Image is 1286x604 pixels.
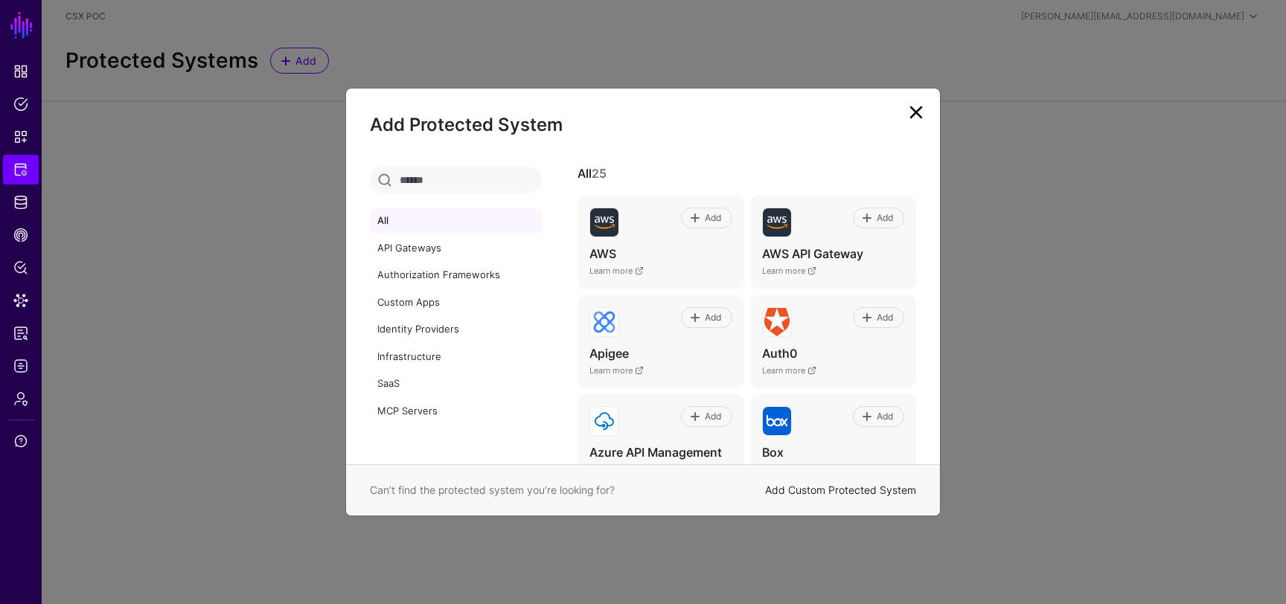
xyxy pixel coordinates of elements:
span: Can’t find the protected system you’re looking for? [370,483,615,496]
h3: All [578,167,916,181]
img: svg+xml;base64,PHN2ZyB3aWR0aD0iNjQiIGhlaWdodD0iNjQiIHZpZXdCb3g9IjAgMCA2NCA2NCIgZmlsbD0ibm9uZSIgeG... [590,407,618,435]
img: svg+xml;base64,PHN2ZyB3aWR0aD0iNjQiIGhlaWdodD0iNjQiIHZpZXdCb3g9IjAgMCA2NCA2NCIgZmlsbD0ibm9uZSIgeG... [590,208,618,237]
a: Learn more [589,365,644,376]
a: Learn more [762,266,816,276]
span: Add [703,311,723,324]
h4: Box [762,445,904,460]
a: API Gateways [370,236,542,261]
span: Add [874,311,895,324]
a: Infrastructure [370,344,542,370]
a: Add [853,406,904,427]
a: Add [853,208,904,228]
a: SaaS [370,371,542,396]
a: Learn more [589,266,644,276]
a: Add [853,307,904,328]
img: svg+xml;base64,PHN2ZyB3aWR0aD0iNjQiIGhlaWdodD0iNjQiIHZpZXdCb3g9IjAgMCA2NCA2NCIgZmlsbD0ibm9uZSIgeG... [763,208,791,237]
h2: Add Protected System [370,112,916,138]
a: Add Custom Protected System [765,483,916,496]
h4: Azure API Management [589,445,732,460]
span: Add [874,211,895,225]
span: 25 [592,166,607,181]
img: svg+xml;base64,PHN2ZyB3aWR0aD0iMTE2IiBoZWlnaHQ9IjEyOSIgdmlld0JveD0iMCAwIDExNiAxMjkiIGZpbGw9Im5vbm... [763,308,791,336]
a: Learn more [589,464,644,475]
h4: AWS [589,246,732,262]
a: Add [681,406,732,427]
a: Learn more [762,365,816,376]
img: svg+xml;base64,PHN2ZyB3aWR0aD0iNjQiIGhlaWdodD0iNjQiIHZpZXdCb3g9IjAgMCA2NCA2NCIgZmlsbD0ibm9uZSIgeG... [590,308,618,336]
span: Add [874,410,895,423]
a: MCP Servers [370,399,542,424]
a: Custom Apps [370,290,542,315]
a: Add [681,307,732,328]
span: Add [703,410,723,423]
a: Identity Providers [370,317,542,342]
a: Add [681,208,732,228]
a: Authorization Frameworks [370,263,542,288]
img: svg+xml;base64,PHN2ZyB3aWR0aD0iNjQiIGhlaWdodD0iNjQiIHZpZXdCb3g9IjAgMCA2NCA2NCIgZmlsbD0ibm9uZSIgeG... [763,407,791,435]
h4: AWS API Gateway [762,246,904,262]
a: All [370,208,542,234]
h4: Apigee [589,346,732,362]
h4: Auth0 [762,346,904,362]
span: Add [703,211,723,225]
